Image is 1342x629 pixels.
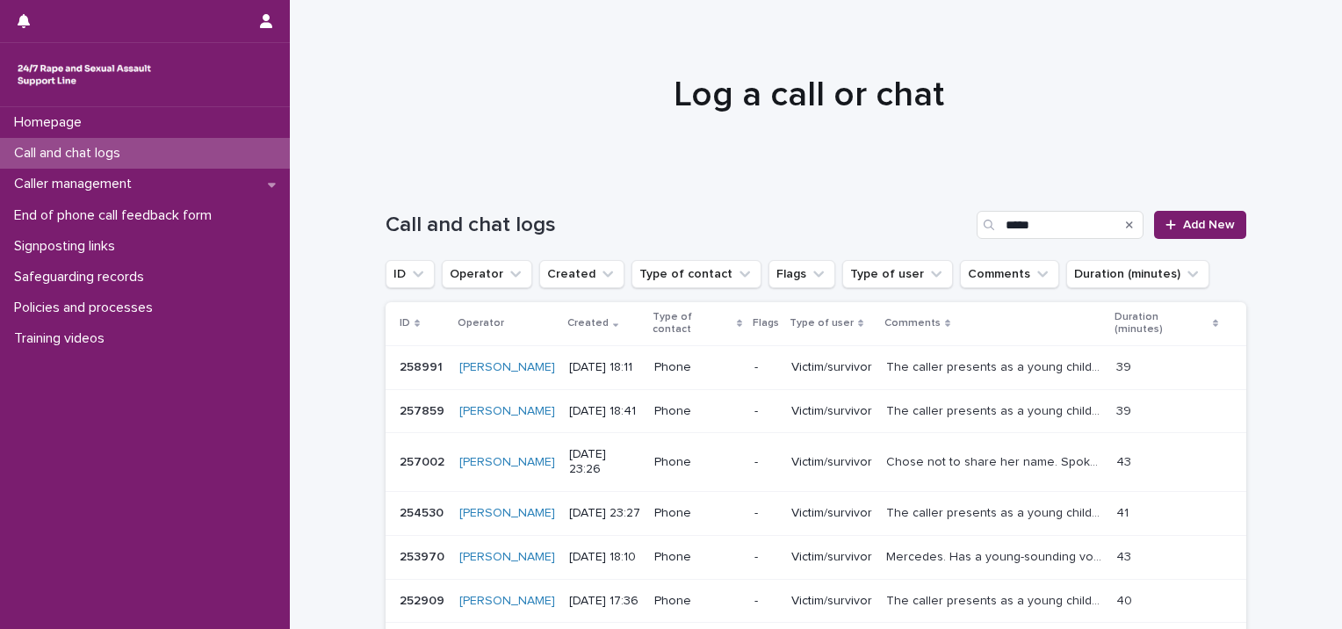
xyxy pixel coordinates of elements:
[654,550,740,565] p: Phone
[386,389,1246,433] tr: 257859257859 [PERSON_NAME] [DATE] 18:41Phone-Victim/survivorThe caller presents as a young child ...
[379,74,1239,116] h1: Log a call or chat
[754,360,777,375] p: -
[886,401,1107,419] p: The caller presents as a young child and sometimes has a singing way of saying certain phrases, l...
[14,57,155,92] img: rhQMoQhaT3yELyF149Cw
[459,404,555,419] a: [PERSON_NAME]
[539,260,624,288] button: Created
[459,455,555,470] a: [PERSON_NAME]
[386,433,1246,492] tr: 257002257002 [PERSON_NAME] [DATE] 23:26Phone-Victim/survivorChose not to share her name. Spoke be...
[386,579,1246,623] tr: 252909252909 [PERSON_NAME] [DATE] 17:36Phone-Victim/survivorThe caller presents as a young child ...
[654,506,740,521] p: Phone
[569,506,640,521] p: [DATE] 23:27
[1116,546,1135,565] p: 43
[7,330,119,347] p: Training videos
[791,506,872,521] p: Victim/survivor
[400,546,448,565] p: 253970
[400,452,448,470] p: 257002
[1066,260,1209,288] button: Duration (minutes)
[977,211,1144,239] input: Search
[1115,307,1208,340] p: Duration (minutes)
[1116,357,1135,375] p: 39
[400,357,446,375] p: 258991
[791,594,872,609] p: Victim/survivor
[884,314,941,333] p: Comments
[886,502,1107,521] p: The caller presents as a young child and has a singing way of saying certain phrases, like "run a...
[631,260,761,288] button: Type of contact
[7,114,96,131] p: Homepage
[1116,401,1135,419] p: 39
[569,550,640,565] p: [DATE] 18:10
[386,213,970,238] h1: Call and chat logs
[768,260,835,288] button: Flags
[790,314,854,333] p: Type of user
[569,404,640,419] p: [DATE] 18:41
[842,260,953,288] button: Type of user
[960,260,1059,288] button: Comments
[459,550,555,565] a: [PERSON_NAME]
[400,314,410,333] p: ID
[1183,219,1235,231] span: Add New
[569,360,640,375] p: [DATE] 18:11
[886,590,1107,609] p: The caller presents as a young child and has a singing way of saying certain phrases, like "run a...
[459,360,555,375] a: [PERSON_NAME]
[458,314,504,333] p: Operator
[1116,502,1132,521] p: 41
[791,360,872,375] p: Victim/survivor
[7,176,146,192] p: Caller management
[459,594,555,609] a: [PERSON_NAME]
[886,357,1107,375] p: The caller presents as a young child and sometimes has a singing way of saying certain phrases, l...
[400,502,447,521] p: 254530
[1116,452,1135,470] p: 43
[386,345,1246,389] tr: 258991258991 [PERSON_NAME] [DATE] 18:11Phone-Victim/survivorThe caller presents as a young child ...
[791,404,872,419] p: Victim/survivor
[7,300,167,316] p: Policies and processes
[7,145,134,162] p: Call and chat logs
[386,491,1246,535] tr: 254530254530 [PERSON_NAME] [DATE] 23:27Phone-Victim/survivorThe caller presents as a young child ...
[886,452,1107,470] p: Chose not to share her name. Spoke before. The caller has a tired-sounding voice. Survived child ...
[7,238,129,255] p: Signposting links
[569,447,640,477] p: [DATE] 23:26
[400,401,448,419] p: 257859
[386,535,1246,579] tr: 253970253970 [PERSON_NAME] [DATE] 18:10Phone-Victim/survivorMercedes. Has a young-sounding voice....
[654,455,740,470] p: Phone
[459,506,555,521] a: [PERSON_NAME]
[7,207,226,224] p: End of phone call feedback form
[400,590,448,609] p: 252909
[654,360,740,375] p: Phone
[1154,211,1246,239] a: Add New
[654,594,740,609] p: Phone
[791,550,872,565] p: Victim/survivor
[753,314,779,333] p: Flags
[442,260,532,288] button: Operator
[567,314,609,333] p: Created
[7,269,158,286] p: Safeguarding records
[1116,590,1136,609] p: 40
[754,506,777,521] p: -
[754,455,777,470] p: -
[754,550,777,565] p: -
[654,404,740,419] p: Phone
[653,307,732,340] p: Type of contact
[886,546,1107,565] p: Mercedes. Has a young-sounding voice. She survived sexual assault by her uncle at 8. She survived...
[386,260,435,288] button: ID
[754,404,777,419] p: -
[791,455,872,470] p: Victim/survivor
[754,594,777,609] p: -
[569,594,640,609] p: [DATE] 17:36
